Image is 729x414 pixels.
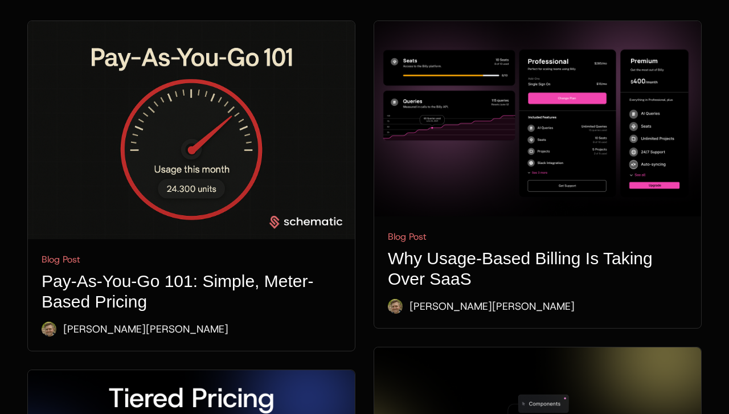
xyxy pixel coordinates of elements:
img: Pillar - UBP [374,21,701,216]
div: [PERSON_NAME] [PERSON_NAME] [409,298,575,314]
div: [PERSON_NAME] [PERSON_NAME] [63,321,228,337]
img: Ryan Echternacht [42,322,56,337]
div: Blog Post [42,253,341,267]
a: Pillar - UBPBlog PostWhy Usage-Based Billing Is Taking Over SaaSRyan Echternacht[PERSON_NAME][PER... [374,21,701,328]
h1: Pay-As-You-Go 101: Simple, Meter-Based Pricing [42,271,341,312]
img: PAYG Pricing [28,21,355,239]
div: Blog Post [388,230,687,244]
a: PAYG PricingBlog PostPay-As-You-Go 101: Simple, Meter-Based PricingRyan Echternacht[PERSON_NAME][... [28,21,355,351]
h1: Why Usage-Based Billing Is Taking Over SaaS [388,248,687,289]
img: Ryan Echternacht [388,299,403,314]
